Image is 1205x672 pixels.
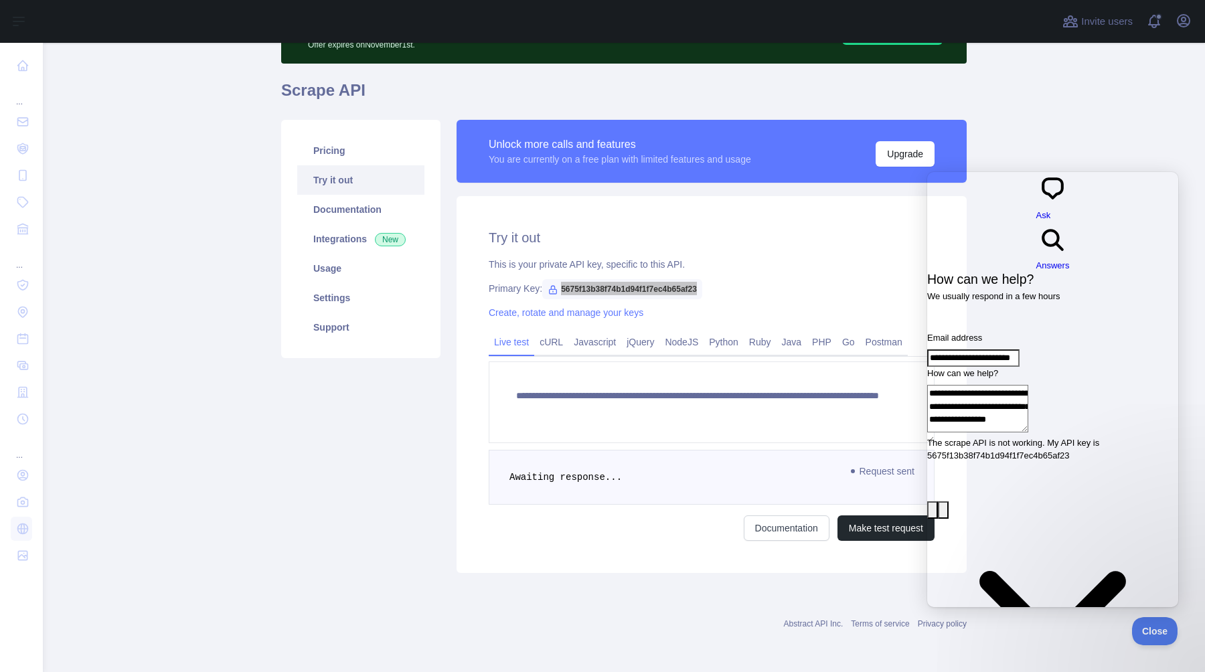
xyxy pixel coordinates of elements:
[509,472,622,483] span: Awaiting response...
[11,80,32,107] div: ...
[621,331,659,353] a: jQuery
[1081,14,1133,29] span: Invite users
[297,254,424,283] a: Usage
[297,165,424,195] a: Try it out
[489,282,935,295] div: Primary Key:
[876,141,935,167] button: Upgrade
[851,619,909,628] a: Terms of service
[860,331,908,353] a: Postman
[297,224,424,254] a: Integrations New
[297,136,424,165] a: Pricing
[542,279,702,299] span: 5675f13b38f74b1d94f1f7ec4b65af23
[845,463,922,479] span: Request sent
[297,313,424,342] a: Support
[489,153,751,166] div: You are currently on a free plan with limited features and usage
[11,434,32,460] div: ...
[777,331,807,353] a: Java
[534,331,568,353] a: cURL
[489,331,534,353] a: Live test
[11,244,32,270] div: ...
[807,331,837,353] a: PHP
[918,619,967,628] a: Privacy policy
[489,228,935,247] h2: Try it out
[1132,617,1178,645] iframe: Help Scout Beacon - Close
[489,137,751,153] div: Unlock more calls and features
[1060,11,1135,32] button: Invite users
[297,195,424,224] a: Documentation
[784,619,843,628] a: Abstract API Inc.
[744,331,777,353] a: Ruby
[568,331,621,353] a: Javascript
[489,307,643,318] a: Create, rotate and manage your keys
[375,233,406,246] span: New
[837,331,860,353] a: Go
[744,515,829,541] a: Documentation
[659,331,704,353] a: NodeJS
[489,258,935,271] div: This is your private API key, specific to this API.
[837,515,935,541] button: Make test request
[297,283,424,313] a: Settings
[927,172,1178,607] iframe: Help Scout Beacon - Live Chat, Contact Form, and Knowledge Base
[281,80,967,112] h1: Scrape API
[704,331,744,353] a: Python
